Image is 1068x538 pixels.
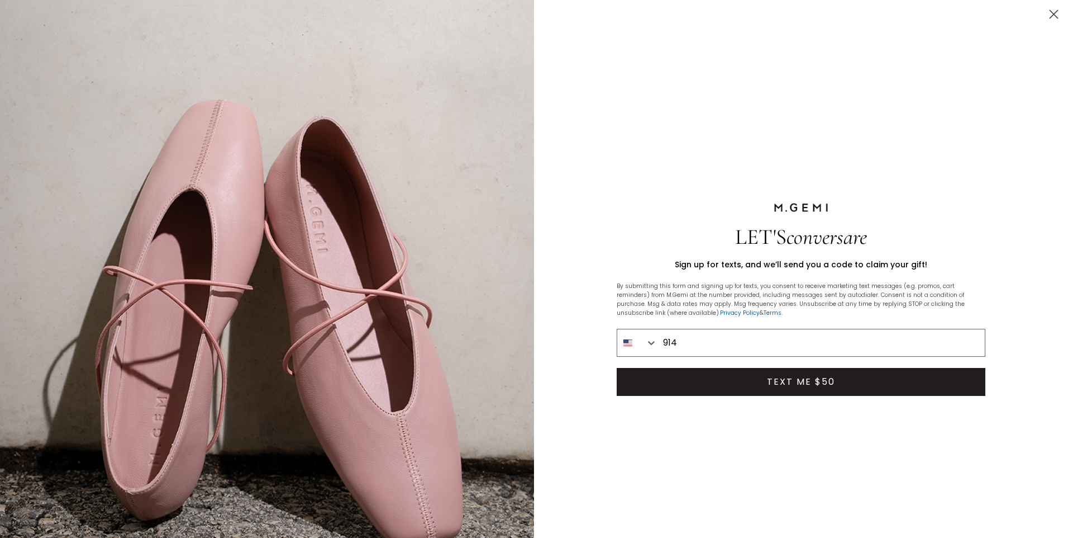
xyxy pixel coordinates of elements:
[773,202,829,213] img: M.Gemi
[617,329,657,356] button: Search Countries
[675,259,927,270] span: Sign up for texts, and we’ll send you a code to claim your gift!
[735,224,867,250] span: LET'S
[623,338,632,347] img: United States
[720,309,760,317] a: Privacy Policy
[617,282,985,318] p: By submitting this form and signing up for texts, you consent to receive marketing text messages ...
[1044,4,1064,24] button: Close dialog
[617,368,985,396] button: TEXT ME $50
[657,329,985,356] input: Phone Number
[764,309,781,317] a: Terms
[786,224,867,250] span: conversare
